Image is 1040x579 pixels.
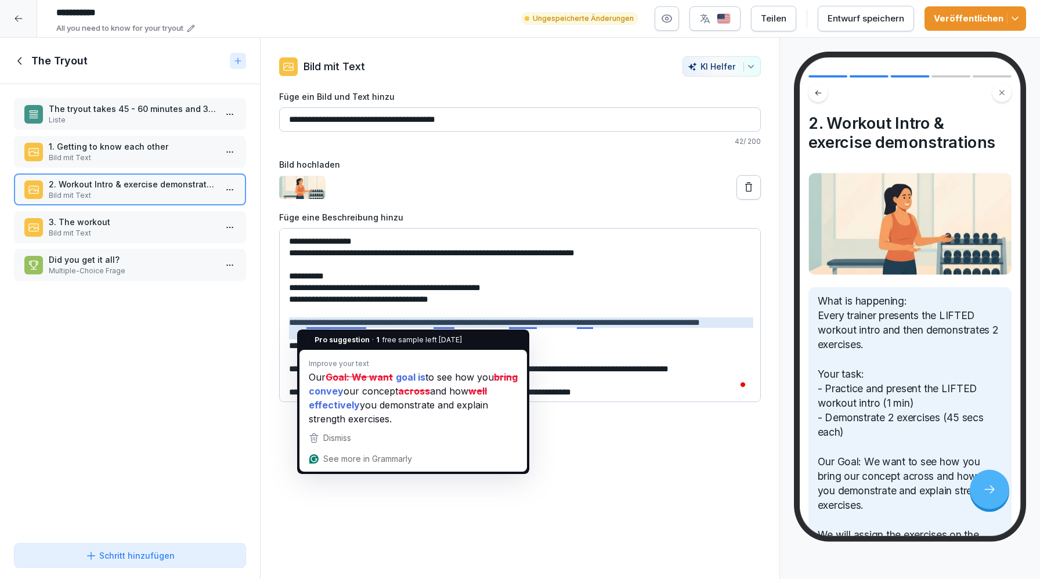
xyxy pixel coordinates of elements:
div: KI Helfer [688,61,756,71]
button: KI Helfer [682,56,761,77]
div: 1. Getting to know each otherBild mit Text [14,136,246,168]
div: Teilen [761,12,786,25]
p: 3. The workout [49,216,216,228]
p: All you need to know for your tryout [56,23,183,34]
label: Bild hochladen [279,158,761,171]
div: Did you get it all?Multiple-Choice Frage [14,249,246,281]
label: Füge ein Bild und Text hinzu [279,91,761,103]
p: Ungespeicherte Änderungen [533,13,634,24]
div: Veröffentlichen [934,12,1017,25]
p: Bild mit Text [49,228,216,238]
p: Bild mit Text [49,153,216,163]
label: Füge eine Beschreibung hinzu [279,211,761,223]
p: Did you get it all? [49,254,216,266]
p: The tryout takes 45 - 60 minutes and 3-6 trainer candidates participate. The agenda has 3 items: [49,103,216,115]
div: 3. The workoutBild mit Text [14,211,246,243]
div: 2. Workout Intro & exercise demonstrationsBild mit Text [14,173,246,205]
div: Schritt hinzufügen [85,549,175,562]
div: Entwurf speichern [828,12,904,25]
h4: 2. Workout Intro & exercise demonstrations [808,114,1012,152]
img: Bild und Text Vorschau [808,173,1012,274]
h1: The Tryout [31,54,88,68]
textarea: To enrich screen reader interactions, please activate Accessibility in Grammarly extension settings [279,228,761,402]
button: Schritt hinzufügen [14,543,246,568]
button: Entwurf speichern [818,6,914,31]
p: Bild mit Text [304,59,365,74]
p: Liste [49,115,216,125]
img: us.svg [717,13,731,24]
p: 42 / 200 [279,136,761,147]
p: Multiple-Choice Frage [49,266,216,276]
button: Teilen [751,6,796,31]
p: 2. Workout Intro & exercise demonstrations [49,178,216,190]
p: Bild mit Text [49,190,216,201]
img: o0kkrr8yhc3bn8jfk8wkvhql.png [279,176,326,199]
div: The tryout takes 45 - 60 minutes and 3-6 trainer candidates participate. The agenda has 3 items:L... [14,98,246,130]
button: Veröffentlichen [925,6,1026,31]
p: 1. Getting to know each other [49,140,216,153]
